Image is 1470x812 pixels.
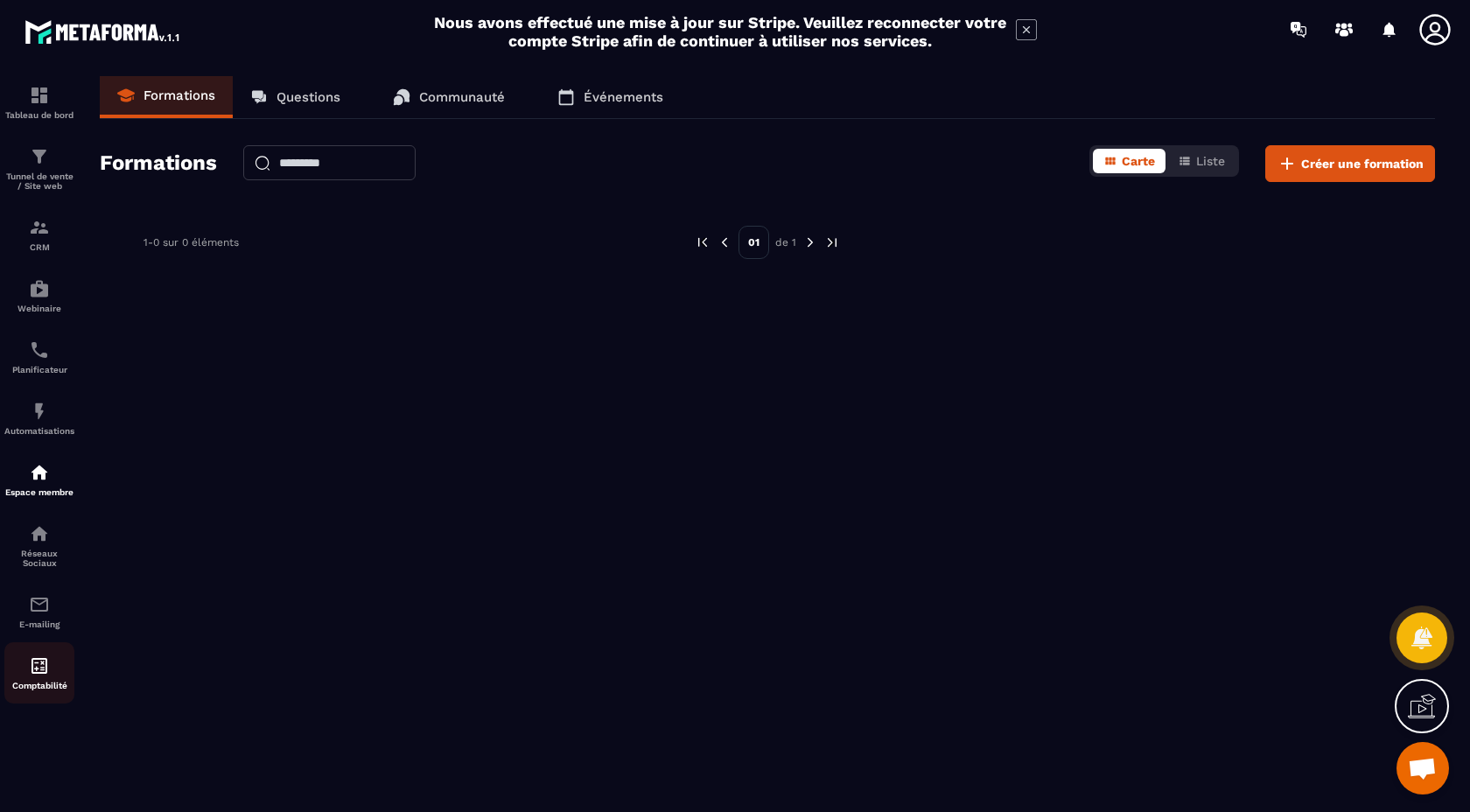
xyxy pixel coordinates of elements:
p: Automatisations [4,426,74,436]
a: Événements [540,76,681,118]
h2: Formations [100,145,217,182]
a: automationsautomationsWebinaire [4,265,74,326]
button: Carte [1093,149,1165,173]
a: formationformationTableau de bord [4,72,74,133]
p: E-mailing [4,619,74,629]
p: Réseaux Sociaux [4,549,74,568]
img: prev [695,234,710,250]
a: Communauté [375,76,522,118]
h2: Nous avons effectué une mise à jour sur Stripe. Veuillez reconnecter votre compte Stripe afin de ... [433,13,1007,50]
a: accountantaccountantComptabilité [4,642,74,703]
span: Liste [1196,154,1225,168]
p: Comptabilité [4,681,74,690]
p: Formations [143,87,215,103]
img: formation [29,146,50,167]
img: automations [29,278,50,299]
a: Questions [233,76,358,118]
img: scheduler [29,339,50,360]
button: Créer une formation [1265,145,1435,182]
p: 01 [738,226,769,259]
p: Tunnel de vente / Site web [4,171,74,191]
img: social-network [29,523,50,544]
img: next [802,234,818,250]
a: Formations [100,76,233,118]
img: automations [29,401,50,422]
span: Créer une formation [1301,155,1424,172]
img: next [824,234,840,250]
a: social-networksocial-networkRéseaux Sociaux [4,510,74,581]
a: Ouvrir le chat [1396,742,1449,794]
p: CRM [4,242,74,252]
button: Liste [1167,149,1235,173]
a: formationformationCRM [4,204,74,265]
img: formation [29,85,50,106]
p: Planificateur [4,365,74,374]
p: de 1 [775,235,796,249]
img: accountant [29,655,50,676]
img: prev [717,234,732,250]
a: emailemailE-mailing [4,581,74,642]
p: Espace membre [4,487,74,497]
p: Webinaire [4,304,74,313]
img: logo [24,16,182,47]
p: Communauté [419,89,505,105]
a: formationformationTunnel de vente / Site web [4,133,74,204]
img: formation [29,217,50,238]
a: automationsautomationsEspace membre [4,449,74,510]
a: automationsautomationsAutomatisations [4,388,74,449]
p: Tableau de bord [4,110,74,120]
p: Événements [584,89,663,105]
img: email [29,594,50,615]
a: schedulerschedulerPlanificateur [4,326,74,388]
img: automations [29,462,50,483]
p: Questions [276,89,340,105]
p: 1-0 sur 0 éléments [143,236,239,248]
span: Carte [1122,154,1155,168]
